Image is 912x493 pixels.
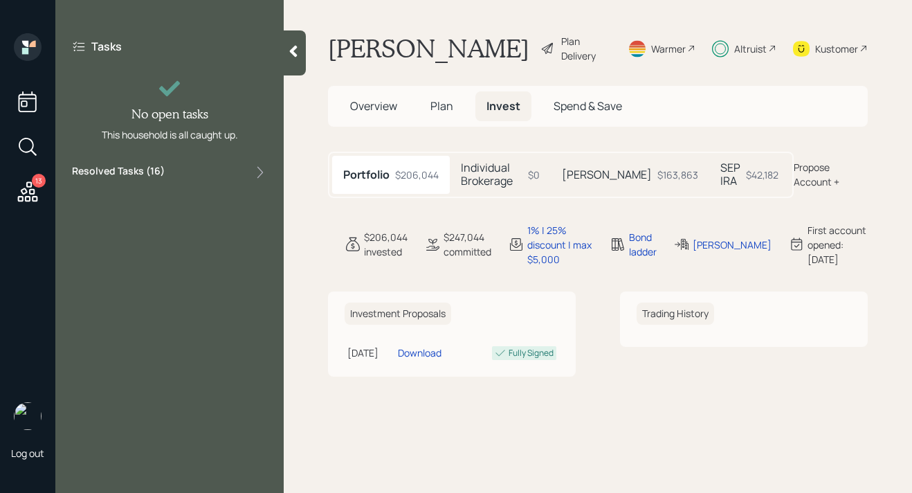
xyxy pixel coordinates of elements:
[345,303,451,325] h6: Investment Proposals
[11,447,44,460] div: Log out
[350,98,397,114] span: Overview
[486,98,520,114] span: Invest
[72,164,165,181] label: Resolved Tasks ( 16 )
[444,230,491,259] div: $247,044 committed
[808,223,868,267] div: First account opened: [DATE]
[398,346,441,360] div: Download
[651,42,686,56] div: Warmer
[91,39,122,54] label: Tasks
[32,174,46,188] div: 13
[528,168,540,182] div: $0
[637,303,714,325] h6: Trading History
[328,33,529,64] h1: [PERSON_NAME]
[746,168,778,182] div: $42,182
[343,168,390,181] h5: Portfolio
[815,42,858,56] div: Kustomer
[720,161,740,188] h5: SEP IRA
[527,223,593,267] div: 1% | 25% discount | max $5,000
[131,107,208,122] h4: No open tasks
[794,160,868,189] div: Propose Account +
[509,347,554,359] div: Fully Signed
[629,230,657,259] div: Bond ladder
[734,42,767,56] div: Altruist
[347,346,392,360] div: [DATE]
[561,34,611,63] div: Plan Delivery
[395,168,439,182] div: $206,044
[562,168,652,181] h5: [PERSON_NAME]
[461,161,522,188] h5: Individual Brokerage
[364,230,408,259] div: $206,044 invested
[554,98,622,114] span: Spend & Save
[14,402,42,430] img: michael-russo-headshot.png
[102,127,238,142] div: This household is all caught up.
[693,237,772,252] div: [PERSON_NAME]
[657,168,698,182] div: $163,863
[430,98,453,114] span: Plan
